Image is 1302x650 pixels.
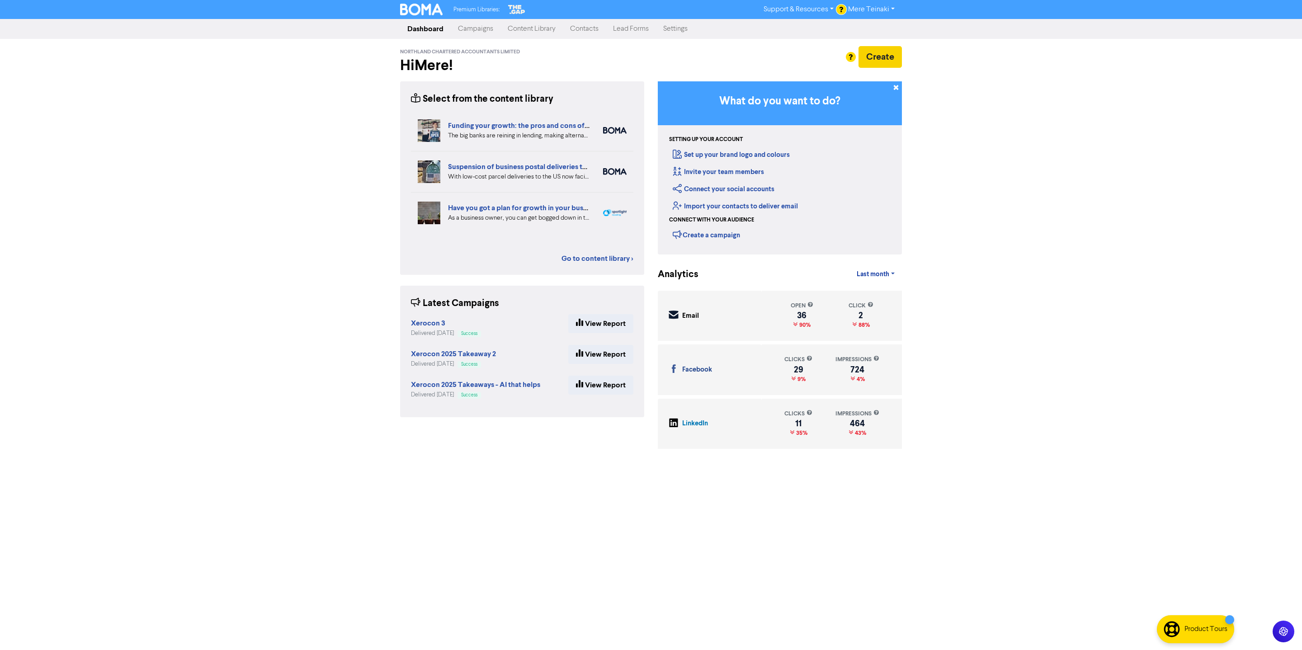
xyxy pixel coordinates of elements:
[606,20,656,38] a: Lead Forms
[857,321,870,329] span: 88%
[857,270,889,278] span: Last month
[682,365,712,375] div: Facebook
[400,4,443,15] img: BOMA Logo
[568,345,633,364] a: View Report
[563,20,606,38] a: Contacts
[797,321,811,329] span: 90%
[411,382,540,389] a: Xerocon 2025 Takeaways - AI that helps
[682,419,708,429] div: LinkedIn
[849,312,873,319] div: 2
[448,131,590,141] div: The big banks are reining in lending, making alternative, non-bank lenders an attractive proposit...
[411,320,445,327] a: Xerocon 3
[673,228,740,241] div: Create a campaign
[859,46,902,68] button: Create
[453,7,500,13] span: Premium Libraries:
[658,81,902,254] div: Getting Started in BOMA
[784,355,812,364] div: clicks
[841,2,902,17] a: Mere Teinaki
[507,4,527,15] img: The Gap
[411,360,496,368] div: Delivered [DATE]
[784,420,812,427] div: 11
[411,92,553,106] div: Select from the content library
[656,20,695,38] a: Settings
[400,57,644,74] h2: Hi Mere !
[561,253,633,264] a: Go to content library >
[411,351,496,358] a: Xerocon 2025 Takeaway 2
[411,349,496,358] strong: Xerocon 2025 Takeaway 2
[411,380,540,389] strong: Xerocon 2025 Takeaways - AI that helps
[671,95,888,108] h3: What do you want to do?
[835,355,879,364] div: impressions
[448,162,766,171] a: Suspension of business postal deliveries to the [GEOGRAPHIC_DATA]: what options do you have?
[603,209,627,217] img: spotlight
[448,172,590,182] div: With low-cost parcel deliveries to the US now facing tariffs, many international postal services ...
[411,391,540,399] div: Delivered [DATE]
[835,366,879,373] div: 724
[849,265,902,283] a: Last month
[835,410,879,418] div: impressions
[673,151,790,159] a: Set up your brand logo and colours
[682,311,699,321] div: Email
[673,202,798,211] a: Import your contacts to deliver email
[603,168,627,175] img: boma
[855,376,865,383] span: 4%
[673,185,774,193] a: Connect your social accounts
[411,297,499,311] div: Latest Campaigns
[461,393,477,397] span: Success
[673,168,764,176] a: Invite your team members
[791,301,813,310] div: open
[669,216,754,224] div: Connect with your audience
[568,376,633,395] a: View Report
[448,213,590,223] div: As a business owner, you can get bogged down in the demands of day-to-day business. We can help b...
[756,2,841,17] a: Support & Resources
[835,420,879,427] div: 464
[791,312,813,319] div: 36
[796,376,806,383] span: 9%
[669,136,743,144] div: Setting up your account
[400,20,451,38] a: Dashboard
[448,121,646,130] a: Funding your growth: the pros and cons of alternative lenders
[400,49,520,55] span: Northland Chartered Accountants Limited
[784,410,812,418] div: clicks
[448,203,603,212] a: Have you got a plan for growth in your business?
[451,20,500,38] a: Campaigns
[658,268,687,282] div: Analytics
[411,329,481,338] div: Delivered [DATE]
[411,319,445,328] strong: Xerocon 3
[1257,607,1302,650] iframe: Chat Widget
[784,366,812,373] div: 29
[461,331,477,336] span: Success
[603,127,627,134] img: boma
[849,301,873,310] div: click
[500,20,563,38] a: Content Library
[461,362,477,367] span: Success
[794,429,807,437] span: 35%
[568,314,633,333] a: View Report
[853,429,866,437] span: 43%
